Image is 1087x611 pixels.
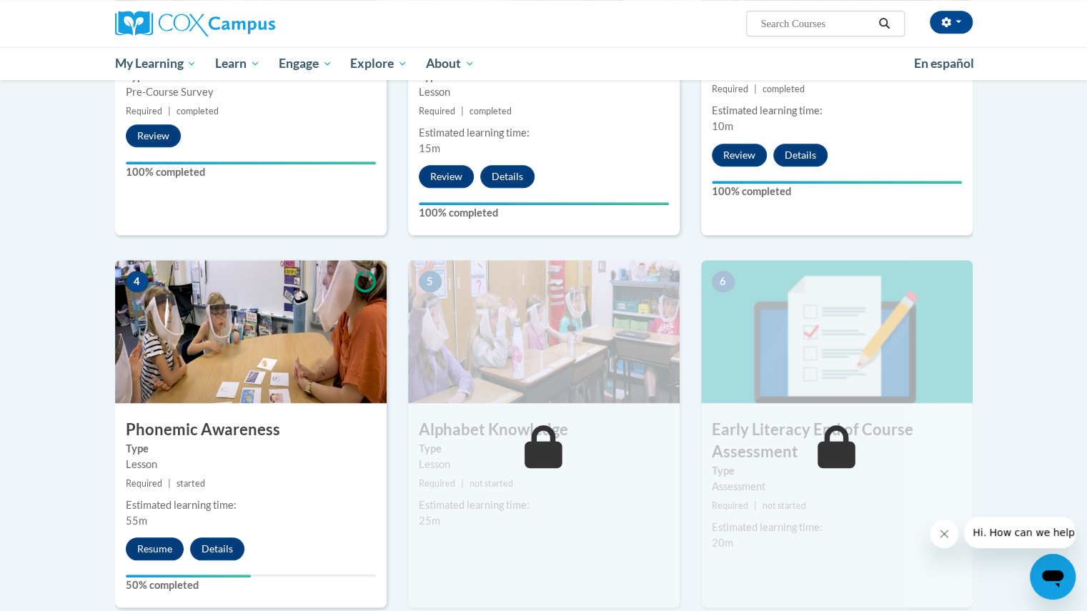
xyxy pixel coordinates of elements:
[701,419,973,463] h3: Early Literacy End of Course Assessment
[168,478,171,489] span: |
[930,520,958,548] iframe: Close message
[754,84,757,94] span: |
[126,162,376,164] div: Your progress
[269,47,342,80] a: Engage
[930,11,973,34] button: Account Settings
[914,56,974,71] span: En español
[126,575,251,577] div: Your progress
[712,103,962,119] div: Estimated learning time:
[417,47,484,80] a: About
[773,144,828,167] button: Details
[341,47,417,80] a: Explore
[712,500,748,511] span: Required
[763,500,806,511] span: not started
[712,479,962,495] div: Assessment
[126,497,376,513] div: Estimated learning time:
[408,260,680,403] img: Course Image
[279,55,332,72] span: Engage
[106,47,207,80] a: My Learning
[754,500,757,511] span: |
[426,55,475,72] span: About
[763,84,805,94] span: completed
[126,478,162,489] span: Required
[712,520,962,535] div: Estimated learning time:
[126,537,184,560] button: Resume
[206,47,269,80] a: Learn
[126,271,149,292] span: 4
[470,478,513,489] span: not started
[177,106,219,116] span: completed
[712,537,733,549] span: 20m
[419,515,440,527] span: 25m
[115,419,387,441] h3: Phonemic Awareness
[712,144,767,167] button: Review
[712,181,962,184] div: Your progress
[712,184,962,199] label: 100% completed
[126,515,147,527] span: 55m
[126,164,376,180] label: 100% completed
[115,260,387,403] img: Course Image
[873,15,895,32] button: Search
[190,537,244,560] button: Details
[168,106,171,116] span: |
[480,165,535,188] button: Details
[964,517,1076,548] iframe: Message from company
[419,125,669,141] div: Estimated learning time:
[419,205,669,221] label: 100% completed
[419,478,455,489] span: Required
[470,106,512,116] span: completed
[419,457,669,472] div: Lesson
[9,10,116,21] span: Hi. How can we help?
[712,463,962,479] label: Type
[419,271,442,292] span: 5
[114,55,197,72] span: My Learning
[419,84,669,100] div: Lesson
[94,47,994,80] div: Main menu
[350,55,407,72] span: Explore
[126,106,162,116] span: Required
[126,577,376,593] label: 50% completed
[712,120,733,132] span: 10m
[419,202,669,205] div: Your progress
[419,106,455,116] span: Required
[712,84,748,94] span: Required
[126,457,376,472] div: Lesson
[126,441,376,457] label: Type
[701,260,973,403] img: Course Image
[461,478,464,489] span: |
[419,441,669,457] label: Type
[759,15,873,32] input: Search Courses
[408,419,680,441] h3: Alphabet Knowledge
[419,165,474,188] button: Review
[126,124,181,147] button: Review
[712,271,735,292] span: 6
[419,142,440,154] span: 15m
[177,478,205,489] span: started
[905,49,983,79] a: En español
[1030,554,1076,600] iframe: Button to launch messaging window
[115,11,387,36] a: Cox Campus
[461,106,464,116] span: |
[126,84,376,100] div: Pre-Course Survey
[215,55,260,72] span: Learn
[115,11,275,36] img: Cox Campus
[419,497,669,513] div: Estimated learning time:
